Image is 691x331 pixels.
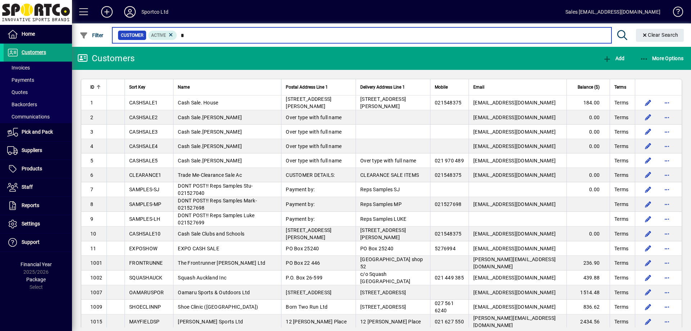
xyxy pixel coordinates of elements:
[566,95,610,110] td: 184.00
[178,290,250,295] span: Oamaru Sports & Outdoors Ltd
[614,128,628,135] span: Terms
[178,143,242,149] span: Cash Sale.[PERSON_NAME]
[178,260,265,266] span: The Frontrunner [PERSON_NAME] Ltd
[642,112,654,123] button: Edit
[22,129,53,135] span: Pick and Pack
[435,201,461,207] span: 021527698
[178,304,258,310] span: Shoe Clinic ([GEOGRAPHIC_DATA])
[661,140,673,152] button: More options
[661,198,673,210] button: More options
[661,228,673,240] button: More options
[614,157,628,164] span: Terms
[90,201,93,207] span: 8
[566,182,610,197] td: 0.00
[7,102,37,107] span: Backorders
[178,100,218,106] span: Cash Sale. House
[566,110,610,125] td: 0.00
[642,228,654,240] button: Edit
[286,290,331,295] span: [STREET_ADDRESS]
[129,304,161,310] span: SHOECLINNP
[129,187,160,192] span: SAMPLES-SJ
[435,100,461,106] span: 021548375
[7,65,30,71] span: Invoices
[129,172,162,178] span: CLEARANCE1
[473,256,556,269] span: [PERSON_NAME][EMAIL_ADDRESS][DOMAIN_NAME]
[642,126,654,138] button: Edit
[129,260,163,266] span: FRONTRUNNE
[571,83,606,91] div: Balance ($)
[26,277,46,282] span: Package
[178,231,244,237] span: Cash Sale Clubs and Schools
[473,201,556,207] span: [EMAIL_ADDRESS][DOMAIN_NAME]
[566,270,610,285] td: 439.88
[22,202,39,208] span: Reports
[90,187,93,192] span: 7
[566,256,610,270] td: 236.90
[4,98,72,111] a: Backorders
[178,213,254,225] span: DONT POST!! Reps Samples Luke 021527699
[286,275,322,281] span: P.O. Box 26-599
[7,77,34,83] span: Payments
[90,260,102,266] span: 1001
[4,142,72,160] a: Suppliers
[360,246,393,251] span: PO Box 25240
[614,259,628,267] span: Terms
[668,1,682,25] a: Knowledge Base
[661,126,673,138] button: More options
[642,97,654,108] button: Edit
[286,227,331,240] span: [STREET_ADDRESS][PERSON_NAME]
[642,184,654,195] button: Edit
[360,187,400,192] span: Reps Samples SJ
[90,275,102,281] span: 1002
[286,260,320,266] span: PO Box 22 446
[360,304,406,310] span: [STREET_ADDRESS]
[473,172,556,178] span: [EMAIL_ADDRESS][DOMAIN_NAME]
[90,246,96,251] span: 11
[22,221,40,227] span: Settings
[90,216,93,222] span: 9
[90,172,93,178] span: 6
[4,111,72,123] a: Communications
[360,172,419,178] span: CLEARANCE SALE ITEMS
[661,287,673,298] button: More options
[614,318,628,325] span: Terms
[4,233,72,251] a: Support
[473,290,556,295] span: [EMAIL_ADDRESS][DOMAIN_NAME]
[21,261,52,267] span: Financial Year
[614,143,628,150] span: Terms
[118,5,141,18] button: Profile
[129,319,160,325] span: MAYFIELDSP
[614,215,628,223] span: Terms
[614,230,628,237] span: Terms
[7,89,28,95] span: Quotes
[435,83,464,91] div: Mobile
[473,115,556,120] span: [EMAIL_ADDRESS][DOMAIN_NAME]
[4,25,72,43] a: Home
[178,172,242,178] span: Trade Me-Clearance Sale Ac
[614,114,628,121] span: Terms
[78,29,105,42] button: Filter
[360,158,416,164] span: Over type with full name
[90,143,93,149] span: 4
[642,213,654,225] button: Edit
[661,169,673,181] button: More options
[578,83,600,91] span: Balance ($)
[129,129,158,135] span: CASHSALE3
[360,83,405,91] span: Delivery Address Line 1
[151,33,166,38] span: Active
[22,166,42,171] span: Products
[473,129,556,135] span: [EMAIL_ADDRESS][DOMAIN_NAME]
[661,184,673,195] button: More options
[22,49,46,55] span: Customers
[642,243,654,254] button: Edit
[178,319,243,325] span: [PERSON_NAME] Sports Ltd
[148,31,177,40] mat-chip: Activation Status: Active
[129,201,162,207] span: SAMPLES-MP
[90,290,102,295] span: 1007
[178,183,253,196] span: DONT POST!! Reps Samples Stu-021527040
[95,5,118,18] button: Add
[22,31,35,37] span: Home
[473,100,556,106] span: [EMAIL_ADDRESS][DOMAIN_NAME]
[4,62,72,74] a: Invoices
[566,139,610,153] td: 0.00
